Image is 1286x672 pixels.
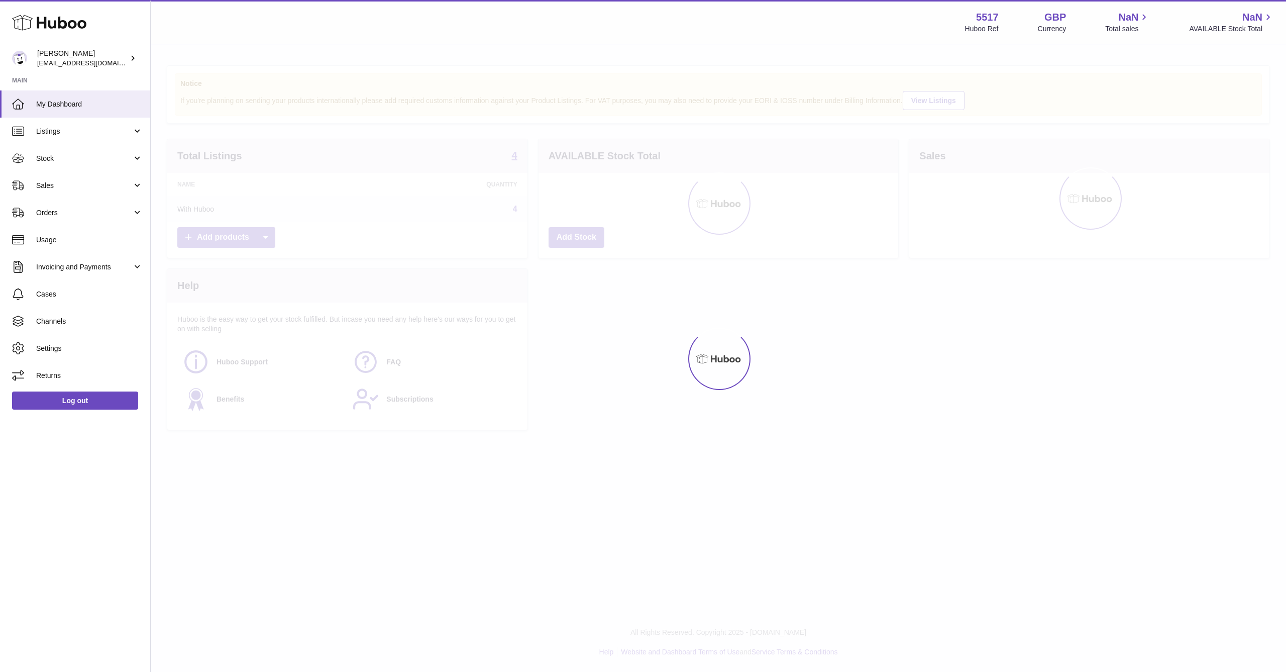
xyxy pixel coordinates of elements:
span: Channels [36,317,143,326]
span: Usage [36,235,143,245]
span: Stock [36,154,132,163]
strong: GBP [1044,11,1066,24]
strong: 5517 [976,11,999,24]
span: Listings [36,127,132,136]
a: Log out [12,392,138,410]
span: Settings [36,344,143,353]
div: [PERSON_NAME] [37,49,128,68]
span: Cases [36,290,143,299]
span: Returns [36,371,143,380]
a: NaN AVAILABLE Stock Total [1189,11,1274,34]
span: Sales [36,181,132,190]
img: alessiavanzwolle@hotmail.com [12,51,27,66]
span: Invoicing and Payments [36,262,132,272]
span: [EMAIL_ADDRESS][DOMAIN_NAME] [37,59,148,67]
span: My Dashboard [36,100,143,109]
span: NaN [1118,11,1138,24]
span: Total sales [1105,24,1150,34]
div: Huboo Ref [965,24,999,34]
span: NaN [1242,11,1262,24]
a: NaN Total sales [1105,11,1150,34]
span: Orders [36,208,132,218]
div: Currency [1038,24,1066,34]
span: AVAILABLE Stock Total [1189,24,1274,34]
